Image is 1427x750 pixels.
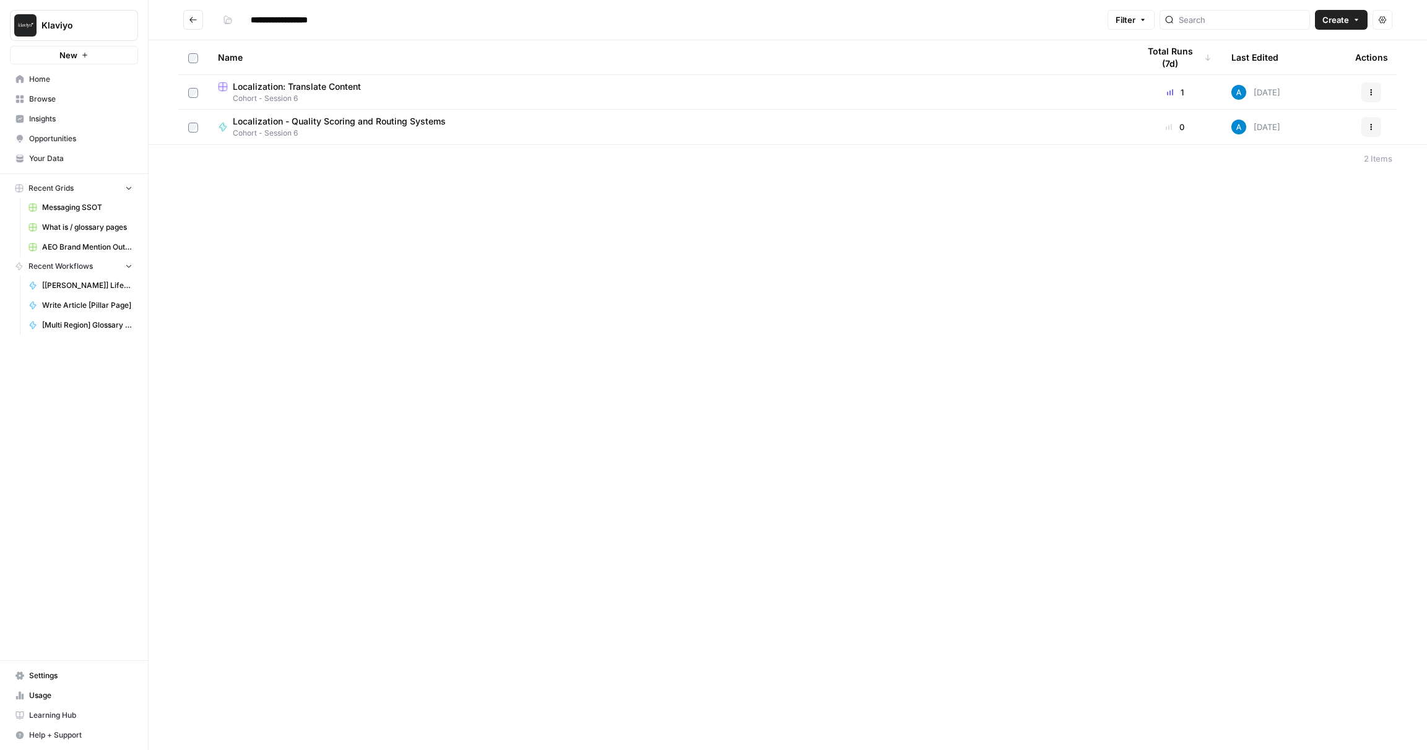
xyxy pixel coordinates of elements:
[1139,86,1212,98] div: 1
[23,295,138,315] a: Write Article [Pillar Page]
[1139,40,1212,74] div: Total Runs (7d)
[23,315,138,335] a: [Multi Region] Glossary Page
[23,217,138,237] a: What is / glossary pages
[218,40,1119,74] div: Name
[10,257,138,276] button: Recent Workflows
[10,725,138,745] button: Help + Support
[10,705,138,725] a: Learning Hub
[1355,40,1388,74] div: Actions
[1179,14,1304,26] input: Search
[10,129,138,149] a: Opportunities
[42,280,132,291] span: [[PERSON_NAME]] Lifecycle Competitive Campaign
[10,179,138,198] button: Recent Grids
[233,115,446,128] span: Localization - Quality Scoring and Routing Systems
[42,202,132,213] span: Messaging SSOT
[23,237,138,257] a: AEO Brand Mention Outreach (1)
[41,19,116,32] span: Klaviyo
[10,46,138,64] button: New
[29,74,132,85] span: Home
[29,710,132,721] span: Learning Hub
[29,113,132,124] span: Insights
[1231,120,1280,134] div: [DATE]
[10,10,138,41] button: Workspace: Klaviyo
[1108,10,1155,30] button: Filter
[23,198,138,217] a: Messaging SSOT
[10,109,138,129] a: Insights
[1231,85,1246,100] img: o3cqybgnmipr355j8nz4zpq1mc6x
[29,153,132,164] span: Your Data
[1231,85,1280,100] div: [DATE]
[42,300,132,311] span: Write Article [Pillar Page]
[10,69,138,89] a: Home
[183,10,203,30] button: Go back
[28,183,74,194] span: Recent Grids
[29,690,132,701] span: Usage
[10,686,138,705] a: Usage
[23,276,138,295] a: [[PERSON_NAME]] Lifecycle Competitive Campaign
[29,133,132,144] span: Opportunities
[59,49,77,61] span: New
[1139,121,1212,133] div: 0
[42,222,132,233] span: What is / glossary pages
[28,261,93,272] span: Recent Workflows
[1231,40,1278,74] div: Last Edited
[218,81,1119,104] a: Localization: Translate ContentCohort - Session 6
[1322,14,1349,26] span: Create
[218,115,1119,139] a: Localization - Quality Scoring and Routing SystemsCohort - Session 6
[1231,120,1246,134] img: o3cqybgnmipr355j8nz4zpq1mc6x
[29,730,132,741] span: Help + Support
[29,670,132,681] span: Settings
[10,89,138,109] a: Browse
[29,94,132,105] span: Browse
[1116,14,1135,26] span: Filter
[14,14,37,37] img: Klaviyo Logo
[42,320,132,331] span: [Multi Region] Glossary Page
[10,149,138,168] a: Your Data
[1364,152,1392,165] div: 2 Items
[1315,10,1368,30] button: Create
[218,93,1119,104] span: Cohort - Session 6
[233,128,456,139] span: Cohort - Session 6
[10,666,138,686] a: Settings
[233,81,361,93] span: Localization: Translate Content
[42,242,132,253] span: AEO Brand Mention Outreach (1)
